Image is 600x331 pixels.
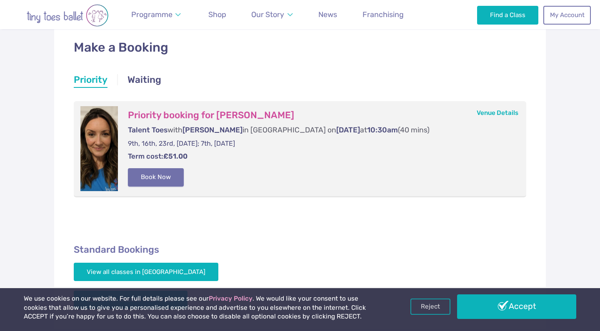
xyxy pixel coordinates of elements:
p: 9th, 16th, 23rd, [DATE]; 7th, [DATE] [128,139,510,148]
span: News [318,10,337,19]
span: Shop [208,10,226,19]
span: Our Story [251,10,284,19]
a: Programme [127,5,185,24]
strong: £51.00 [163,152,187,160]
img: tiny toes ballet [9,4,126,27]
a: My Account [543,6,591,24]
a: Accept [457,294,576,319]
a: Venue Details [477,109,518,117]
button: Book Now [128,168,184,187]
span: 10:30am [367,126,398,134]
span: Talent Toes [128,126,167,134]
span: [DATE] [336,126,360,134]
a: News [315,5,341,24]
a: Reject [410,299,450,314]
span: [PERSON_NAME] [182,126,242,134]
a: Shop [205,5,230,24]
p: We use cookies on our website. For full details please see our . We would like your consent to us... [24,294,383,321]
h3: Priority booking for [PERSON_NAME] [128,110,510,121]
p: Term cost: [128,152,510,162]
h2: Standard Bookings [74,244,526,256]
a: View all classes in [GEOGRAPHIC_DATA] [74,263,218,281]
p: with in [GEOGRAPHIC_DATA] on at (40 mins) [128,125,510,135]
a: Waiting [127,73,161,88]
a: Privacy Policy [209,295,252,302]
span: Franchising [362,10,404,19]
a: Franchising [359,5,407,24]
span: Programme [131,10,172,19]
h1: Make a Booking [74,39,526,57]
a: Find a Class [477,6,538,24]
a: Our Story [247,5,297,24]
